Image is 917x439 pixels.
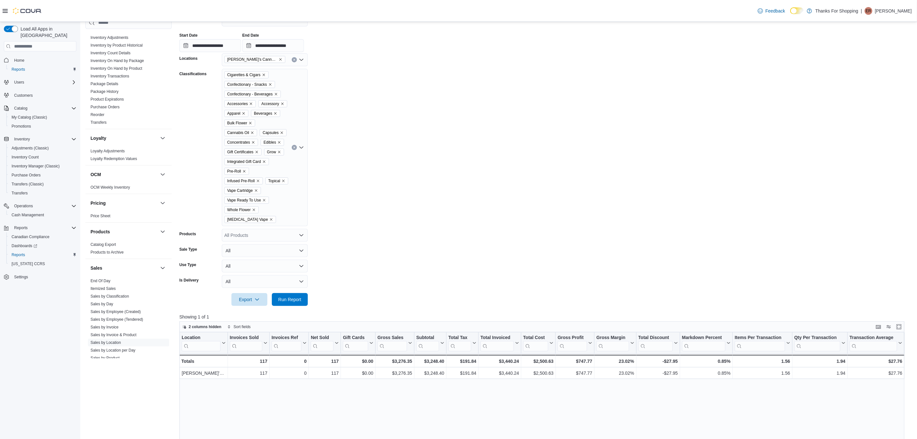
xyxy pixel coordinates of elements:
[272,335,307,351] button: Invoices Ref
[1,135,79,144] button: Inventory
[9,189,30,197] a: Transfers
[9,251,76,259] span: Reports
[91,135,158,141] button: Loyalty
[224,81,275,88] span: Confectionary - Snacks
[448,335,471,341] div: Total Tax
[91,279,110,283] a: End Of Day
[6,171,79,180] button: Purchase Orders
[254,110,272,117] span: Beverages
[91,265,158,271] button: Sales
[14,274,28,280] span: Settings
[12,78,76,86] span: Users
[558,335,587,341] div: Gross Profit
[227,101,248,107] span: Accessories
[14,80,24,85] span: Users
[262,73,266,77] button: Remove Cigarettes & Cigars from selection in this group
[222,275,308,288] button: All
[9,233,76,241] span: Canadian Compliance
[159,228,167,236] button: Products
[448,335,476,351] button: Total Tax
[6,153,79,162] button: Inventory Count
[255,150,259,154] button: Remove Gift Certificates from selection in this group
[6,144,79,153] button: Adjustments (Classic)
[256,179,260,183] button: Remove Infused Pre-Roll from selection in this group
[91,104,120,110] span: Purchase Orders
[179,278,199,283] label: Is Delivery
[735,335,790,351] button: Items Per Transaction
[9,211,76,219] span: Cash Management
[12,224,76,232] span: Reports
[9,162,76,170] span: Inventory Manager (Classic)
[14,58,24,63] span: Home
[182,335,226,351] button: Location
[227,56,277,63] span: [PERSON_NAME]'s Cannabis
[9,144,51,152] a: Adjustments (Classic)
[229,335,262,351] div: Invoices Sold
[227,139,250,146] span: Concentrates
[261,139,284,146] span: Edibles
[91,35,128,40] span: Inventory Adjustments
[260,129,287,136] span: Capsules
[850,335,902,351] button: Transaction Average
[91,148,125,154] span: Loyalty Adjustments
[9,211,47,219] a: Cash Management
[91,81,118,86] span: Package Details
[91,74,129,79] span: Inventory Transactions
[224,139,258,146] span: Concentrates
[12,146,49,151] span: Adjustments (Classic)
[4,53,76,298] nav: Complex example
[180,323,224,331] button: 2 columns hidden
[91,294,129,299] a: Sales by Classification
[227,149,254,155] span: Gift Certificates
[224,148,262,156] span: Gift Certificates
[12,202,36,210] button: Operations
[885,323,893,331] button: Display options
[91,200,106,206] h3: Pricing
[91,250,124,255] a: Products to Archive
[12,202,76,210] span: Operations
[6,250,79,259] button: Reports
[227,120,247,126] span: Bulk Flower
[277,150,281,154] button: Remove Grow from selection in this group
[790,7,804,14] input: Dark Mode
[480,335,514,341] div: Total Invoiced
[12,182,44,187] span: Transfers (Classic)
[14,225,28,230] span: Reports
[224,129,257,136] span: Cannabis Oil
[227,72,261,78] span: Cigarettes & Cigars
[9,66,76,73] span: Reports
[272,335,301,341] div: Invoices Ref
[224,168,249,175] span: Pre-Roll
[91,156,137,161] span: Loyalty Redemption Values
[865,7,872,15] div: Eden Roy
[273,112,277,115] button: Remove Beverages from selection in this group
[258,100,287,107] span: Accessory
[377,335,407,341] div: Gross Sales
[248,121,252,125] button: Remove Bulk Flower from selection in this group
[229,335,267,351] button: Invoices Sold
[9,242,40,250] a: Dashboards
[91,120,107,125] a: Transfers
[91,309,141,314] a: Sales by Employee (Created)
[91,265,102,271] h3: Sales
[227,158,261,165] span: Integrated Gift Card
[12,104,30,112] button: Catalog
[179,231,196,237] label: Products
[311,335,333,351] div: Net Sold
[279,58,282,61] button: Remove Lucy's Cannabis from selection in this group
[794,335,840,341] div: Qty Per Transaction
[91,242,116,247] a: Catalog Export
[179,33,198,38] label: Start Date
[262,160,266,164] button: Remove Integrated Gift Card from selection in this group
[91,325,118,329] a: Sales by Invoice
[794,335,840,351] div: Qty Per Transaction
[224,71,269,78] span: Cigarettes & Cigars
[6,259,79,268] button: [US_STATE] CCRS
[448,335,471,351] div: Total Tax
[91,97,124,102] a: Product Expirations
[735,335,785,351] div: Items Per Transaction
[794,335,845,351] button: Qty Per Transaction
[9,153,76,161] span: Inventory Count
[278,296,301,303] span: Run Report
